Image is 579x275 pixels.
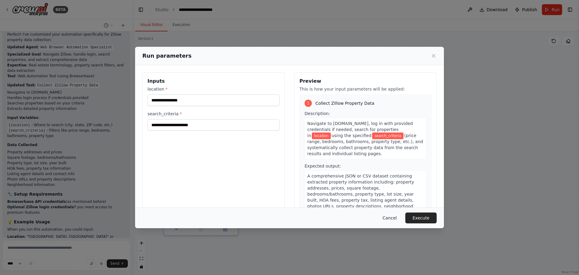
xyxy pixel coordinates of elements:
label: location [147,86,280,92]
h3: Preview [299,78,432,85]
span: A comprehensive JSON or CSV dataset containing extracted property information including: property... [307,174,419,221]
button: Execute [405,213,437,223]
span: Description: [305,111,330,116]
h3: Inputs [147,78,280,85]
span: Variable: location [312,133,331,139]
span: Expected output: [305,164,341,168]
span: Navigate to [DOMAIN_NAME], log in with provided credentials if needed, search for properties in [307,121,413,138]
span: using the specified [331,133,371,138]
button: Cancel [378,213,402,223]
h2: Run parameters [142,52,191,60]
span: Collect Zillow Property Data [315,100,374,106]
p: This is how your input parameters will be applied: [299,86,432,92]
div: 1 [305,100,312,107]
span: (price range, bedrooms, bathrooms, property type, etc.), and systematically collect property data... [307,133,423,156]
label: search_criteria [147,111,280,117]
span: Variable: search_criteria [372,133,403,139]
